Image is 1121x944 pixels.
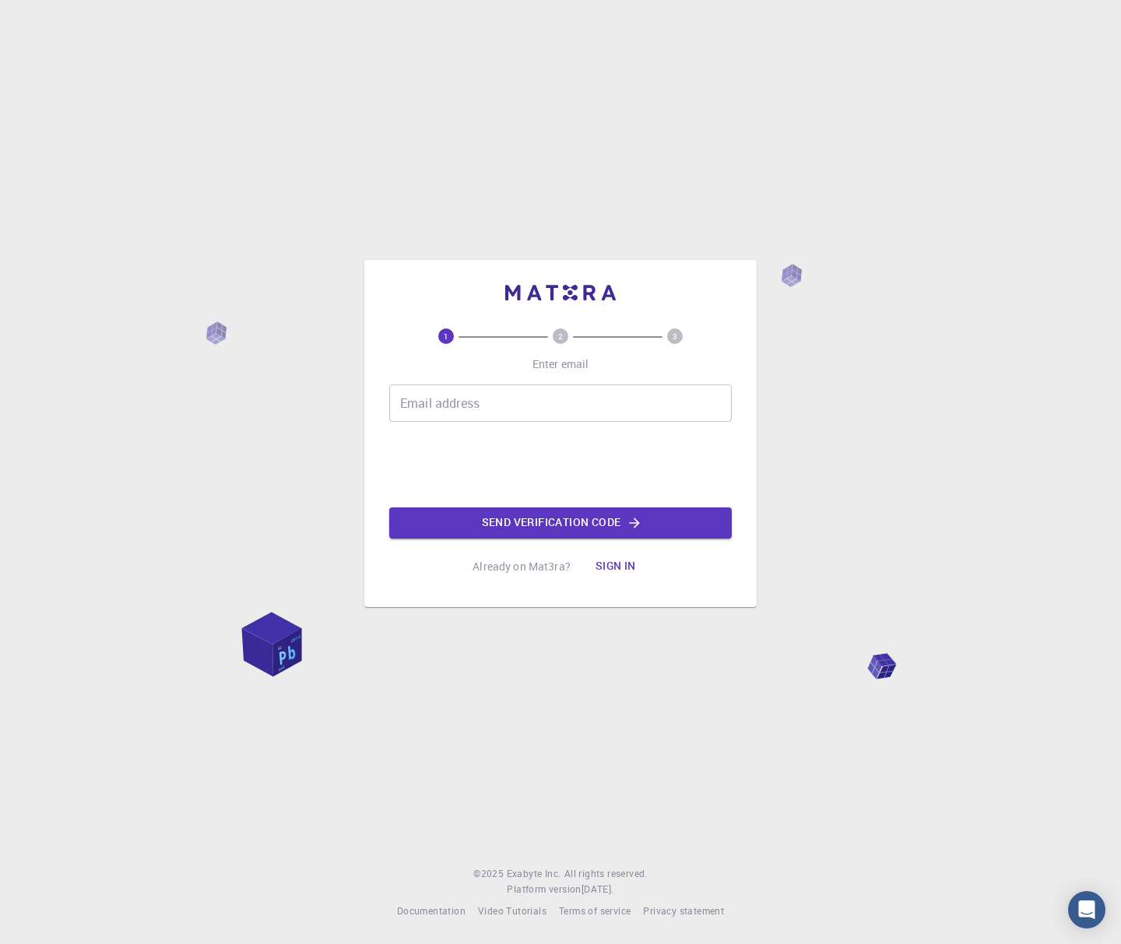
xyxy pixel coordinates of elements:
text: 1 [444,331,448,342]
span: All rights reserved. [564,866,648,882]
a: [DATE]. [582,882,614,897]
span: Video Tutorials [478,904,546,917]
span: Documentation [397,904,466,917]
text: 2 [558,331,563,342]
a: Documentation [397,904,466,919]
button: Sign in [583,551,648,582]
span: © 2025 [473,866,506,882]
p: Enter email [532,356,589,372]
div: Open Intercom Messenger [1068,891,1105,928]
text: 3 [673,331,677,342]
a: Exabyte Inc. [507,866,561,882]
a: Privacy statement [643,904,724,919]
button: Send verification code [389,507,732,539]
a: Video Tutorials [478,904,546,919]
span: Terms of service [559,904,631,917]
a: Terms of service [559,904,631,919]
span: Exabyte Inc. [507,867,561,879]
iframe: reCAPTCHA [442,434,679,495]
p: Already on Mat3ra? [473,559,571,574]
span: Platform version [507,882,581,897]
span: Privacy statement [643,904,724,917]
span: [DATE] . [582,883,614,895]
